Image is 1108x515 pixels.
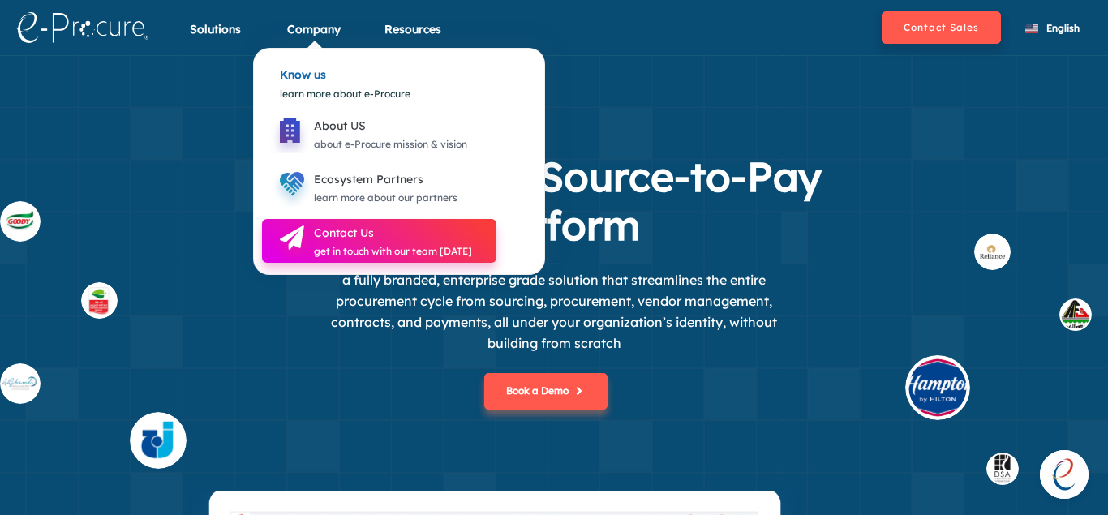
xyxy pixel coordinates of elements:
[384,21,441,58] div: Resources
[1046,22,1080,34] span: English
[905,355,970,420] img: buyer_hilt.svg
[1059,298,1092,331] img: buyer_1.svg
[311,269,797,354] p: a fully branded, enterprise grade solution that streamlines the entire procurement cycle from sou...
[974,234,1011,270] img: buyer_rel.svg
[270,67,528,120] div: learn more about e-Procure
[230,152,878,250] h1: White-Label Source-to-Pay Platform
[314,116,467,135] div: About US
[190,21,241,58] div: Solutions
[262,178,482,190] a: Ecosystem Partnerslearn more about our partners
[270,49,528,77] div: Know us
[484,373,608,410] button: Book a Demo
[130,412,187,469] img: supplier_4.svg
[314,170,457,189] div: Ecosystem Partners
[314,242,472,260] div: get in touch with our team [DATE]
[882,11,1001,44] button: Contact Sales
[1040,450,1089,499] a: Open chat
[262,219,496,263] a: Contact Usget in touch with our team [DATE]
[314,135,467,153] div: about e-Procure mission & vision
[314,223,472,242] div: Contact Us
[262,124,492,136] a: About USabout e-Procure mission & vision
[314,189,457,207] div: learn more about our partners
[287,21,341,58] div: Company
[16,12,148,43] img: logo
[986,453,1019,485] img: buyer_dsa.svg
[81,282,118,319] img: supplier_othaim.svg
